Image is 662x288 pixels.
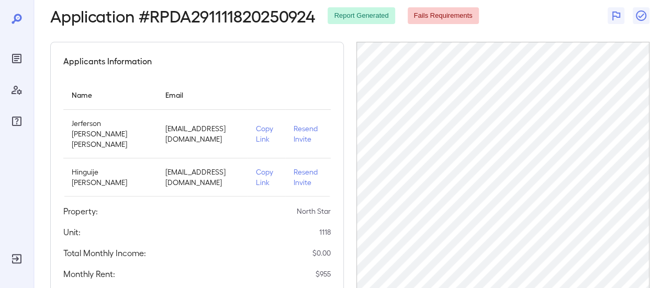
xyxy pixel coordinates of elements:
p: Jerferson [PERSON_NAME] [PERSON_NAME] [72,118,149,149]
th: Name [63,80,157,110]
p: Copy Link [256,123,277,144]
p: Hinguije [PERSON_NAME] [72,167,149,188]
p: $ 0.00 [312,248,331,258]
p: [EMAIL_ADDRESS][DOMAIN_NAME] [165,167,239,188]
button: Close Report [633,7,649,24]
p: 1118 [319,227,331,237]
h5: Unit: [63,226,81,238]
p: Resend Invite [294,167,322,188]
div: Reports [8,50,25,67]
div: Manage Users [8,82,25,98]
p: $ 955 [316,269,331,279]
p: Resend Invite [294,123,322,144]
div: Log Out [8,250,25,267]
h5: Applicants Information [63,55,152,67]
p: North Star [297,206,331,216]
h5: Monthly Rent: [63,268,115,280]
table: simple table [63,80,331,197]
span: Fails Requirements [408,11,479,21]
button: Flag Report [608,7,624,24]
h5: Total Monthly Income: [63,247,146,259]
p: Copy Link [256,167,277,188]
span: Report Generated [328,11,395,21]
th: Email [157,80,248,110]
div: FAQ [8,113,25,130]
h5: Property: [63,205,98,217]
p: [EMAIL_ADDRESS][DOMAIN_NAME] [165,123,239,144]
h2: Application # RPDA291111820250924 [50,6,315,25]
